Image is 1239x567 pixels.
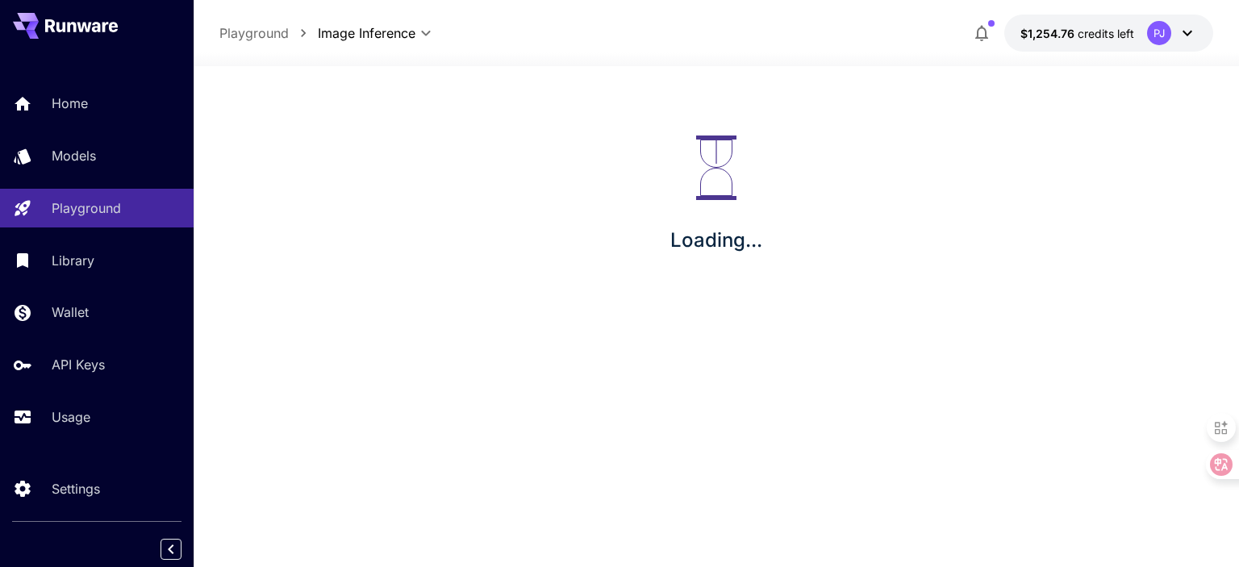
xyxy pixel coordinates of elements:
p: Usage [52,407,90,427]
div: Collapse sidebar [173,535,194,564]
div: $1,254.7595 [1020,25,1134,42]
p: Wallet [52,302,89,322]
p: Settings [52,479,100,498]
span: credits left [1078,27,1134,40]
button: $1,254.7595PJ [1004,15,1213,52]
button: Collapse sidebar [161,539,181,560]
div: PJ [1147,21,1171,45]
p: Library [52,251,94,270]
a: Playground [219,23,289,43]
span: Image Inference [318,23,415,43]
p: API Keys [52,355,105,374]
nav: breadcrumb [219,23,318,43]
p: Home [52,94,88,113]
p: Models [52,146,96,165]
p: Playground [52,198,121,218]
p: Loading... [670,226,762,255]
span: $1,254.76 [1020,27,1078,40]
